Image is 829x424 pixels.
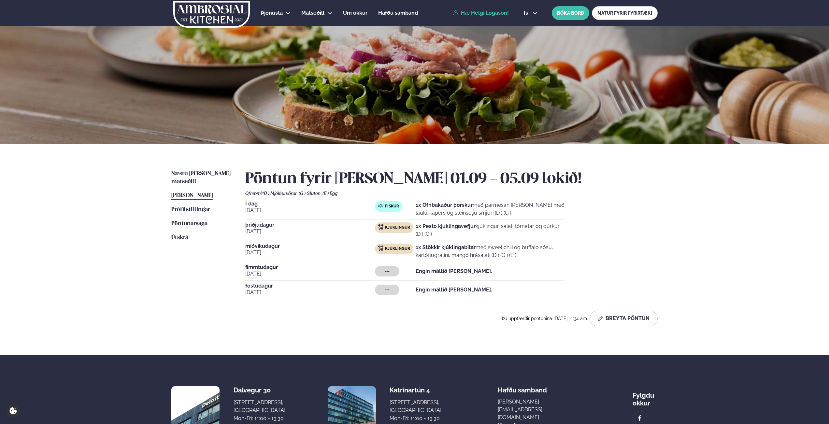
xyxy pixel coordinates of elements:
div: Fylgdu okkur [633,386,658,407]
span: [DATE] [245,206,375,214]
span: Prófílstillingar [171,207,210,212]
img: chicken.svg [378,224,383,230]
span: [DATE] [245,270,375,278]
span: Hafðu samband [378,10,418,16]
span: is [524,10,530,16]
a: Pöntunarsaga [171,220,207,228]
div: Katrínartún 4 [390,386,441,394]
span: (G ) Glúten , [299,191,322,196]
a: Þjónusta [261,9,283,17]
p: með parmesan [PERSON_NAME] með lauki, kapers og steinselju smjöri (D ) (G ) [416,201,565,217]
p: kjúklingur, salat, tómatar og gúrkur (D ) (G ) [416,222,565,238]
div: Mon-Fri: 11:00 - 13:30 [234,415,285,422]
a: Um okkur [343,9,367,17]
strong: 1x Ofnbakaður þorskur [416,202,473,208]
span: föstudagur [245,283,375,289]
span: Matseðill [301,10,324,16]
a: Cookie settings [7,404,20,417]
img: image alt [636,415,643,422]
img: logo [173,1,250,28]
a: [PERSON_NAME][EMAIL_ADDRESS][DOMAIN_NAME] [498,398,577,421]
a: [PERSON_NAME] [171,192,213,200]
span: Þú uppfærðir pöntunina [DATE] 11:34 am [502,316,587,321]
p: með sweet chili og buffalo sósu, kartöflugratíni, mangó hrásalati (D ) (G ) (E ) [416,244,565,259]
span: fimmtudagur [245,265,375,270]
span: Um okkur [343,10,367,16]
div: Ofnæmi: [245,191,658,196]
span: (D ) Mjólkurvörur , [263,191,299,196]
strong: 1x Pesto kjúklingavefjur [416,223,476,229]
span: þriðjudagur [245,222,375,228]
span: [DATE] [245,249,375,257]
a: Hafðu samband [378,9,418,17]
h2: Pöntun fyrir [PERSON_NAME] 01.09 - 05.09 lokið! [245,170,658,188]
a: Útskrá [171,234,188,242]
a: Næstu [PERSON_NAME] matseðill [171,170,232,186]
strong: Engin máltíð [PERSON_NAME]. [416,268,492,274]
a: Hæ Helgi Logason! [453,10,509,16]
span: Í dag [245,201,375,206]
div: Mon-Fri: 11:00 - 13:30 [390,415,441,422]
img: chicken.svg [378,246,383,251]
button: Breyta Pöntun [590,311,658,326]
button: is [519,10,543,16]
span: Útskrá [171,235,188,240]
span: (E ) Egg [322,191,337,196]
span: Hafðu samband [498,381,547,394]
span: Kjúklingur [385,246,410,251]
span: [DATE] [245,228,375,235]
button: BÓKA BORÐ [552,6,589,20]
a: Matseðill [301,9,324,17]
span: miðvikudagur [245,244,375,249]
strong: 1x Stökkir kjúklingabitar [416,244,476,250]
span: --- [385,269,390,274]
a: MATUR FYRIR FYRIRTÆKI [592,6,658,20]
div: Dalvegur 30 [234,386,285,394]
span: Þjónusta [261,10,283,16]
div: [STREET_ADDRESS], [GEOGRAPHIC_DATA] [390,399,441,414]
span: Næstu [PERSON_NAME] matseðill [171,171,231,184]
span: --- [385,287,390,292]
span: Fiskur [385,204,399,209]
span: [DATE] [245,289,375,296]
span: Kjúklingur [385,225,410,230]
strong: Engin máltíð [PERSON_NAME]. [416,287,492,293]
span: [PERSON_NAME] [171,193,213,198]
img: fish.svg [378,203,383,208]
a: Prófílstillingar [171,206,210,214]
span: Pöntunarsaga [171,221,207,226]
div: [STREET_ADDRESS], [GEOGRAPHIC_DATA] [234,399,285,414]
